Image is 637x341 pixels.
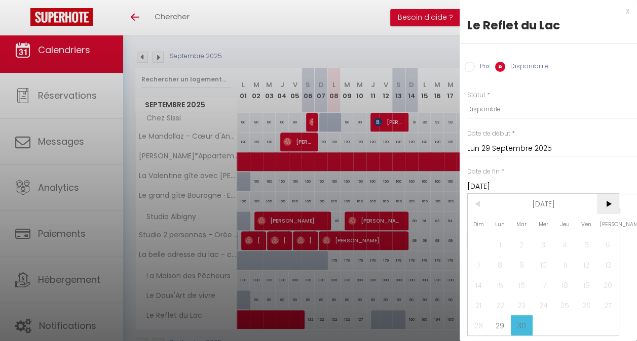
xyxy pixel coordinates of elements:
span: 15 [490,275,511,295]
label: Disponibilité [505,62,549,73]
span: 16 [511,275,533,295]
label: Date de début [467,129,510,139]
span: 26 [576,295,597,315]
span: 21 [468,295,490,315]
span: Ven [576,214,597,234]
span: 1 [490,234,511,254]
span: 3 [533,234,554,254]
span: 14 [468,275,490,295]
button: Ouvrir le widget de chat LiveChat [8,4,39,34]
span: [DATE] [490,194,597,214]
label: Date de fin [467,167,500,177]
span: Jeu [554,214,576,234]
span: Dim [468,214,490,234]
span: 4 [554,234,576,254]
span: 25 [554,295,576,315]
span: 8 [490,254,511,275]
span: 29 [490,315,511,335]
span: 27 [597,295,619,315]
span: 6 [597,234,619,254]
label: Prix [475,62,490,73]
span: Lun [490,214,511,234]
span: > [597,194,619,214]
span: < [468,194,490,214]
div: x [460,5,629,17]
span: 5 [576,234,597,254]
span: 11 [554,254,576,275]
span: [PERSON_NAME] [597,214,619,234]
span: 18 [554,275,576,295]
span: 22 [490,295,511,315]
span: 10 [533,254,554,275]
span: Mer [533,214,554,234]
span: 7 [468,254,490,275]
span: 30 [511,315,533,335]
span: 24 [533,295,554,315]
span: 12 [576,254,597,275]
span: 19 [576,275,597,295]
span: 28 [468,315,490,335]
span: 13 [597,254,619,275]
span: 23 [511,295,533,315]
span: 20 [597,275,619,295]
span: Mar [511,214,533,234]
div: Le Reflet du Lac [467,17,629,33]
span: 17 [533,275,554,295]
label: Statut [467,91,485,100]
span: 9 [511,254,533,275]
span: 2 [511,234,533,254]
